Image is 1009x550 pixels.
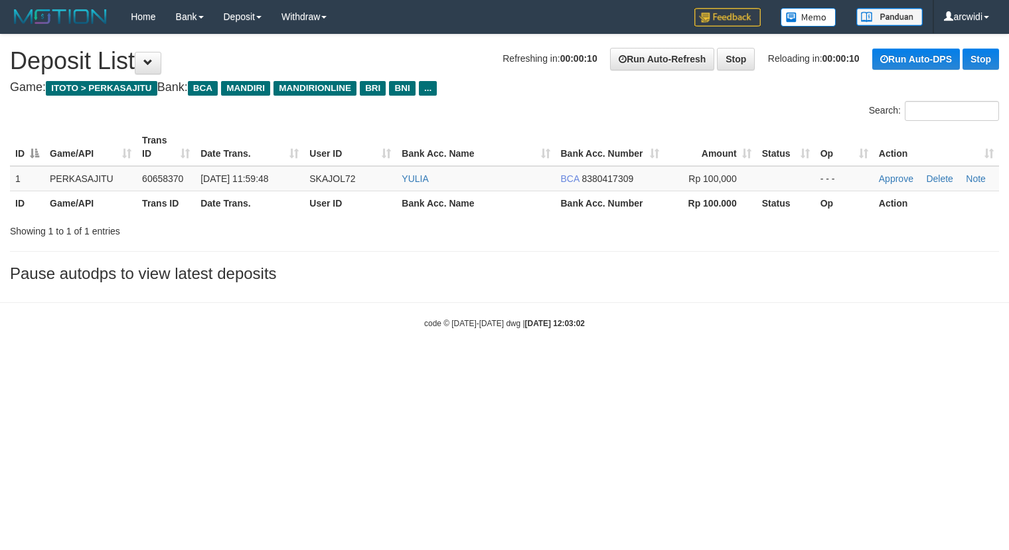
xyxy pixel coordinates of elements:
th: Rp 100.000 [664,191,757,215]
th: Game/API [44,191,137,215]
h1: Deposit List [10,48,999,74]
th: Status: activate to sort column ascending [757,128,815,166]
strong: 00:00:10 [560,53,597,64]
span: 60658370 [142,173,183,184]
th: Date Trans.: activate to sort column ascending [195,128,304,166]
span: BCA [188,81,218,96]
h3: Pause autodps to view latest deposits [10,265,999,282]
span: BRI [360,81,386,96]
img: Feedback.jpg [694,8,761,27]
img: panduan.png [856,8,923,26]
a: Run Auto-Refresh [610,48,714,70]
a: Approve [879,173,913,184]
th: Bank Acc. Number [556,191,664,215]
label: Search: [869,101,999,121]
span: [DATE] 11:59:48 [200,173,268,184]
th: Op [815,191,874,215]
th: Action [874,191,999,215]
th: User ID: activate to sort column ascending [304,128,396,166]
input: Search: [905,101,999,121]
th: Bank Acc. Name: activate to sort column ascending [396,128,555,166]
span: BNI [389,81,415,96]
span: MANDIRI [221,81,270,96]
th: Status [757,191,815,215]
th: Game/API: activate to sort column ascending [44,128,137,166]
a: Run Auto-DPS [872,48,960,70]
th: Op: activate to sort column ascending [815,128,874,166]
div: Showing 1 to 1 of 1 entries [10,219,410,238]
a: YULIA [402,173,428,184]
th: Trans ID [137,191,195,215]
th: Bank Acc. Number: activate to sort column ascending [556,128,664,166]
th: Bank Acc. Name [396,191,555,215]
strong: 00:00:10 [822,53,860,64]
td: - - - [815,166,874,191]
th: ID [10,191,44,215]
span: Rp 100,000 [688,173,736,184]
span: ... [419,81,437,96]
th: ID: activate to sort column descending [10,128,44,166]
a: Delete [926,173,953,184]
span: Copy 8380417309 to clipboard [582,173,633,184]
small: code © [DATE]-[DATE] dwg | [424,319,585,328]
span: ITOTO > PERKASAJITU [46,81,157,96]
td: PERKASAJITU [44,166,137,191]
th: Date Trans. [195,191,304,215]
h4: Game: Bank: [10,81,999,94]
img: MOTION_logo.png [10,7,111,27]
span: MANDIRIONLINE [273,81,356,96]
img: Button%20Memo.svg [781,8,836,27]
th: Amount: activate to sort column ascending [664,128,757,166]
a: Stop [717,48,755,70]
th: Action: activate to sort column ascending [874,128,999,166]
span: Refreshing in: [503,53,597,64]
th: User ID [304,191,396,215]
a: Note [966,173,986,184]
th: Trans ID: activate to sort column ascending [137,128,195,166]
span: BCA [561,173,580,184]
strong: [DATE] 12:03:02 [525,319,585,328]
span: Reloading in: [768,53,860,64]
td: 1 [10,166,44,191]
a: Stop [963,48,999,70]
span: SKAJOL72 [309,173,355,184]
